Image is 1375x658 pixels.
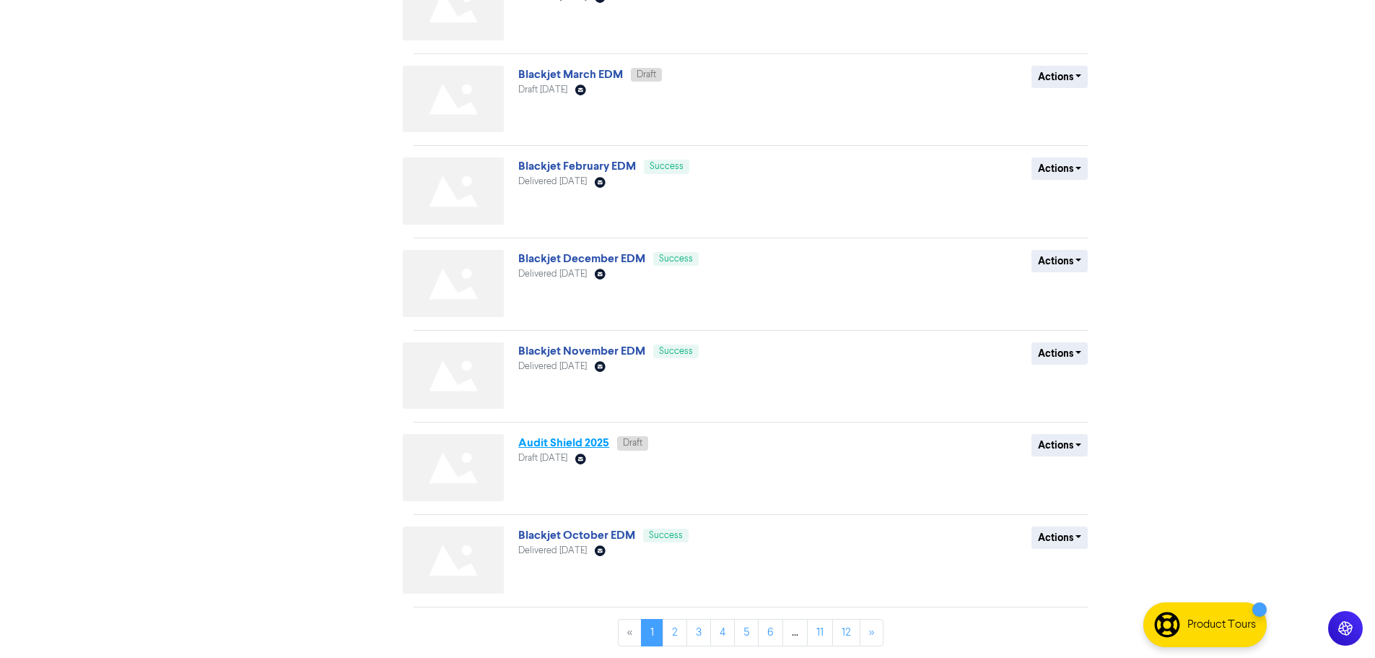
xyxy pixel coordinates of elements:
[1031,250,1088,272] button: Actions
[518,159,636,173] a: Blackjet February EDM
[403,66,504,133] img: Not found
[686,619,711,646] a: Page 3
[518,454,567,463] span: Draft [DATE]
[641,619,663,646] a: Page 1 is your current page
[734,619,759,646] a: Page 5
[403,250,504,317] img: Not found
[1031,527,1088,549] button: Actions
[518,546,587,555] span: Delivered [DATE]
[403,434,504,501] img: Not found
[518,251,645,266] a: Blackjet December EDM
[403,157,504,225] img: Not found
[1031,342,1088,365] button: Actions
[518,67,623,82] a: Blackjet March EDM
[403,527,504,594] img: Not found
[1031,157,1088,180] button: Actions
[1303,589,1375,658] iframe: Chat Widget
[518,344,645,358] a: Blackjet November EDM
[807,619,833,646] a: Page 11
[663,619,687,646] a: Page 2
[832,619,860,646] a: Page 12
[860,619,883,646] a: »
[403,342,504,410] img: Not found
[1031,434,1088,456] button: Actions
[659,347,693,356] span: Success
[710,619,735,646] a: Page 4
[518,436,609,450] a: Audit Shield 2025
[518,528,635,542] a: Blackjet October EDM
[623,438,642,448] span: Draft
[518,362,587,371] span: Delivered [DATE]
[518,177,587,186] span: Delivered [DATE]
[649,531,683,540] span: Success
[758,619,783,646] a: Page 6
[518,269,587,279] span: Delivered [DATE]
[518,85,567,95] span: Draft [DATE]
[637,70,656,79] span: Draft
[659,254,693,264] span: Success
[650,162,684,171] span: Success
[1031,66,1088,88] button: Actions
